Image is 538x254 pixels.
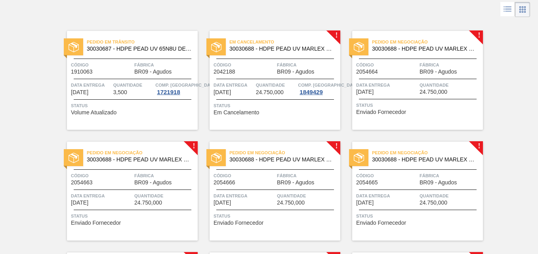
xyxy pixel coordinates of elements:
[229,38,340,46] span: Em Cancelamento
[69,42,79,52] img: status
[356,69,378,75] span: 2054664
[71,172,132,180] span: Código
[134,200,162,206] span: 24.750,000
[55,31,198,130] a: statusPedido em Trânsito30030687 - HDPE PEAD UV 65N8U DEV SHELLCódigo1910063FábricaBR09 - AgudosD...
[155,81,196,95] a: Comp. [GEOGRAPHIC_DATA]1721918
[256,89,284,95] span: 24.750,000
[277,172,338,180] span: Fábrica
[277,69,314,75] span: BR09 - Agudos
[214,220,263,226] span: Enviado Fornecedor
[340,142,483,241] a: !statusPedido em Negociação30030688 - HDPE PEAD UV MARLEX HMN 6060UVCódigo2054665FábricaBR09 - Ag...
[229,157,334,163] span: 30030688 - HDPE PEAD UV MARLEX HMN 6060UV
[372,149,483,157] span: Pedido em Negociação
[420,180,457,186] span: BR09 - Agudos
[372,38,483,46] span: Pedido em Negociação
[134,61,196,69] span: Fábrica
[71,192,132,200] span: Data Entrega
[214,110,259,116] span: Em Cancelamento
[229,149,340,157] span: Pedido em Negociação
[372,157,477,163] span: 30030688 - HDPE PEAD UV MARLEX HMN 6060UV
[71,89,88,95] span: 04/04/2025
[420,192,481,200] span: Quantidade
[298,81,359,89] span: Comp. Carga
[420,89,447,95] span: 24.750,000
[134,172,196,180] span: Fábrica
[134,69,172,75] span: BR09 - Agudos
[87,46,191,52] span: 30030687 - HDPE PEAD UV 65N8U DEV SHELL
[356,89,374,95] span: 27/10/2025
[134,180,172,186] span: BR09 - Agudos
[155,81,217,89] span: Comp. Carga
[214,69,235,75] span: 2042188
[356,212,481,220] span: Status
[87,38,198,46] span: Pedido em Trânsito
[71,212,196,220] span: Status
[229,46,334,52] span: 30030688 - HDPE PEAD UV MARLEX HMN 6060UV
[354,153,364,163] img: status
[71,61,132,69] span: Código
[356,192,418,200] span: Data Entrega
[198,142,340,241] a: !statusPedido em Negociação30030688 - HDPE PEAD UV MARLEX HMN 6060UVCódigo2054666FábricaBR09 - Ag...
[298,81,338,95] a: Comp. [GEOGRAPHIC_DATA]1849429
[71,81,111,89] span: Data Entrega
[515,2,530,17] div: Visão em Cards
[214,81,254,89] span: Data Entrega
[214,89,231,95] span: 01/10/2025
[420,61,481,69] span: Fábrica
[256,81,296,89] span: Quantidade
[214,172,275,180] span: Código
[372,46,477,52] span: 30030688 - HDPE PEAD UV MARLEX HMN 6060UV
[198,31,340,130] a: !statusEm Cancelamento30030688 - HDPE PEAD UV MARLEX HMN 6060UVCódigo2042188FábricaBR09 - AgudosD...
[500,2,515,17] div: Visão em Lista
[113,89,127,95] span: 3,500
[356,109,406,115] span: Enviado Fornecedor
[420,172,481,180] span: Fábrica
[356,61,418,69] span: Código
[356,101,481,109] span: Status
[69,153,79,163] img: status
[71,220,121,226] span: Enviado Fornecedor
[356,220,406,226] span: Enviado Fornecedor
[134,192,196,200] span: Quantidade
[71,200,88,206] span: 27/10/2025
[211,153,221,163] img: status
[71,69,93,75] span: 1910063
[214,102,338,110] span: Status
[356,81,418,89] span: Data Entrega
[87,157,191,163] span: 30030688 - HDPE PEAD UV MARLEX HMN 6060UV
[356,200,374,206] span: 28/10/2025
[71,102,196,110] span: Status
[277,200,305,206] span: 24.750,000
[356,172,418,180] span: Código
[155,89,181,95] div: 1721918
[420,69,457,75] span: BR09 - Agudos
[113,81,154,89] span: Quantidade
[420,200,447,206] span: 24.750,000
[71,180,93,186] span: 2054663
[277,192,338,200] span: Quantidade
[55,142,198,241] a: !statusPedido em Negociação30030688 - HDPE PEAD UV MARLEX HMN 6060UVCódigo2054663FábricaBR09 - Ag...
[87,149,198,157] span: Pedido em Negociação
[214,200,231,206] span: 28/10/2025
[340,31,483,130] a: !statusPedido em Negociação30030688 - HDPE PEAD UV MARLEX HMN 6060UVCódigo2054664FábricaBR09 - Ag...
[211,42,221,52] img: status
[71,110,116,116] span: Volume Atualizado
[214,61,275,69] span: Código
[356,180,378,186] span: 2054665
[354,42,364,52] img: status
[420,81,481,89] span: Quantidade
[214,212,338,220] span: Status
[214,192,275,200] span: Data Entrega
[298,89,324,95] div: 1849429
[214,180,235,186] span: 2054666
[277,180,314,186] span: BR09 - Agudos
[277,61,338,69] span: Fábrica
